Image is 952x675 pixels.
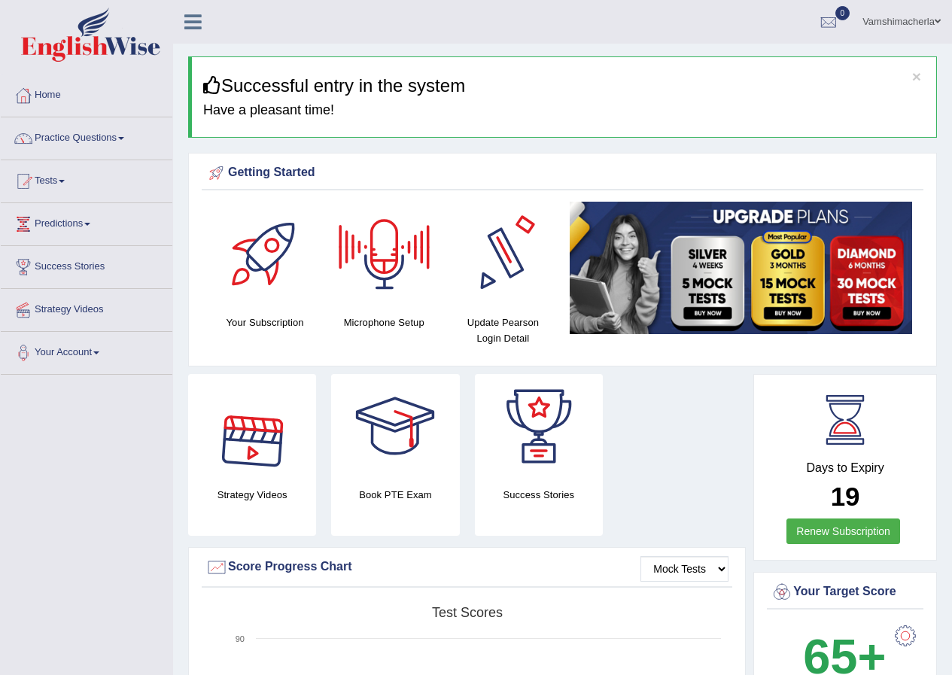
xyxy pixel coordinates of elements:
[188,487,316,503] h4: Strategy Videos
[1,289,172,327] a: Strategy Videos
[432,605,503,620] tspan: Test scores
[1,332,172,369] a: Your Account
[912,68,921,84] button: ×
[236,634,245,643] text: 90
[205,556,728,579] div: Score Progress Chart
[213,315,317,330] h4: Your Subscription
[475,487,603,503] h4: Success Stories
[570,202,912,334] img: small5.jpg
[771,581,920,604] div: Your Target Score
[1,246,172,284] a: Success Stories
[203,76,925,96] h3: Successful entry in the system
[1,74,172,112] a: Home
[786,518,900,544] a: Renew Subscription
[332,315,436,330] h4: Microphone Setup
[831,482,860,511] b: 19
[771,461,920,475] h4: Days to Expiry
[331,487,459,503] h4: Book PTE Exam
[451,315,555,346] h4: Update Pearson Login Detail
[205,162,920,184] div: Getting Started
[1,203,172,241] a: Predictions
[203,103,925,118] h4: Have a pleasant time!
[835,6,850,20] span: 0
[1,160,172,198] a: Tests
[1,117,172,155] a: Practice Questions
